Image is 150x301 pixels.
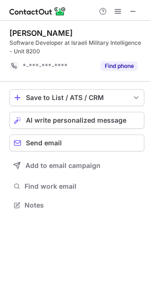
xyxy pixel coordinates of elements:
[25,201,141,209] span: Notes
[9,89,144,106] button: save-profile-one-click
[9,112,144,129] button: AI write personalized message
[9,28,73,38] div: [PERSON_NAME]
[9,199,144,212] button: Notes
[9,157,144,174] button: Add to email campaign
[9,134,144,151] button: Send email
[26,94,128,101] div: Save to List / ATS / CRM
[25,162,100,169] span: Add to email campaign
[9,6,66,17] img: ContactOut v5.3.10
[26,139,62,147] span: Send email
[9,39,144,56] div: Software Developer at Israeli Military Intelligence - Unit 8200
[9,180,144,193] button: Find work email
[100,61,138,71] button: Reveal Button
[25,182,141,191] span: Find work email
[26,117,126,124] span: AI write personalized message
